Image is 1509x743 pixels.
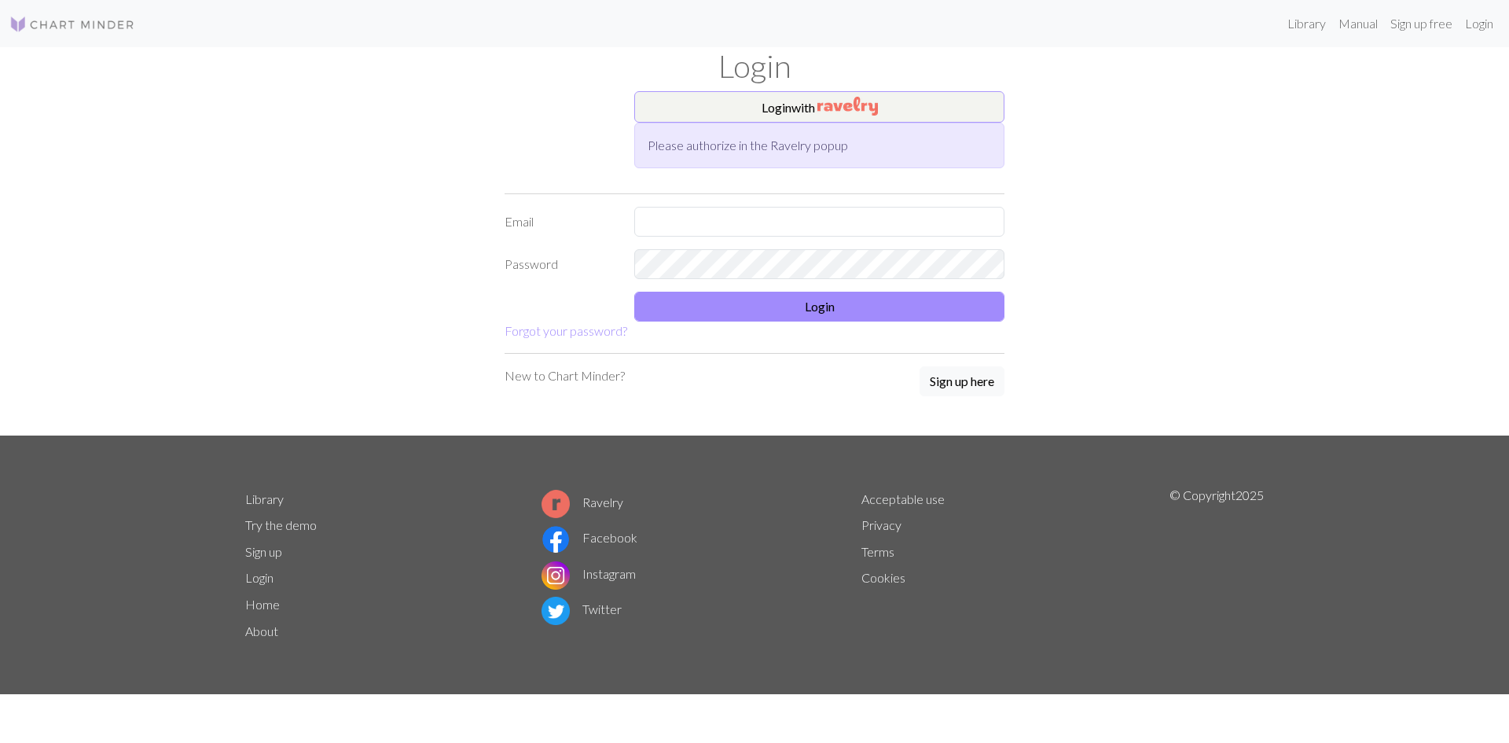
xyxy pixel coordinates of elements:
img: Instagram logo [542,561,570,590]
a: Privacy [861,517,901,532]
a: Manual [1332,8,1384,39]
a: Ravelry [542,495,623,509]
a: Twitter [542,601,622,616]
a: About [245,623,278,638]
label: Password [495,249,625,279]
p: © Copyright 2025 [1169,486,1264,645]
button: Sign up here [920,366,1004,396]
div: Please authorize in the Ravelry popup [634,123,1004,168]
button: Login [634,292,1004,322]
a: Sign up here [920,366,1004,398]
a: Home [245,597,280,612]
a: Library [1281,8,1332,39]
img: Twitter logo [542,597,570,625]
a: Facebook [542,530,637,545]
a: Terms [861,544,894,559]
a: Sign up free [1384,8,1459,39]
img: Facebook logo [542,525,570,554]
a: Forgot your password? [505,323,627,338]
img: Logo [9,15,135,34]
img: Ravelry [817,97,878,116]
label: Email [495,207,625,237]
a: Sign up [245,544,282,559]
h1: Login [236,47,1273,85]
a: Login [1459,8,1500,39]
a: Acceptable use [861,491,945,506]
a: Login [245,570,274,585]
a: Try the demo [245,517,317,532]
img: Ravelry logo [542,490,570,518]
a: Cookies [861,570,905,585]
a: Library [245,491,284,506]
a: Instagram [542,566,636,581]
p: New to Chart Minder? [505,366,625,385]
button: Loginwith [634,91,1004,123]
